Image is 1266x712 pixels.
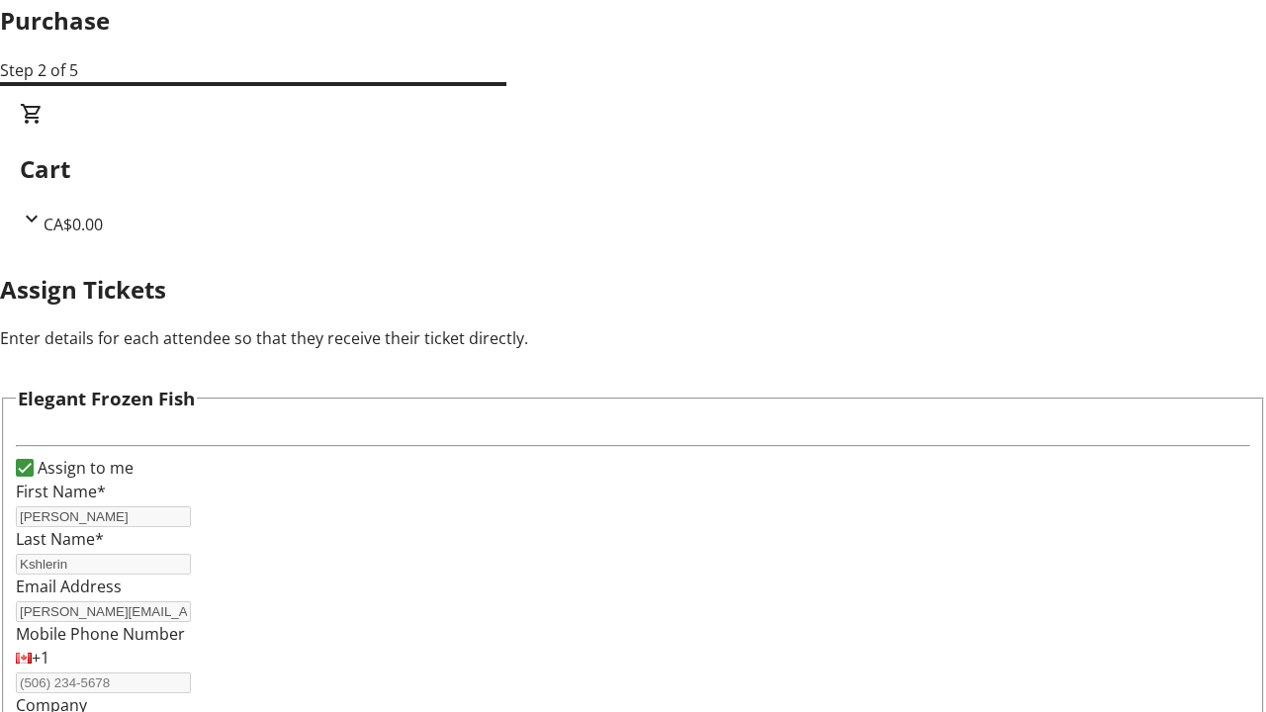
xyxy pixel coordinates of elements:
span: CA$0.00 [44,214,103,235]
label: Assign to me [34,456,134,480]
label: Mobile Phone Number [16,623,185,645]
label: First Name* [16,481,106,502]
h2: Cart [20,151,1246,187]
div: CartCA$0.00 [20,102,1246,236]
input: (506) 234-5678 [16,672,191,693]
h3: Elegant Frozen Fish [18,385,195,412]
label: Email Address [16,576,122,597]
label: Last Name* [16,528,104,550]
